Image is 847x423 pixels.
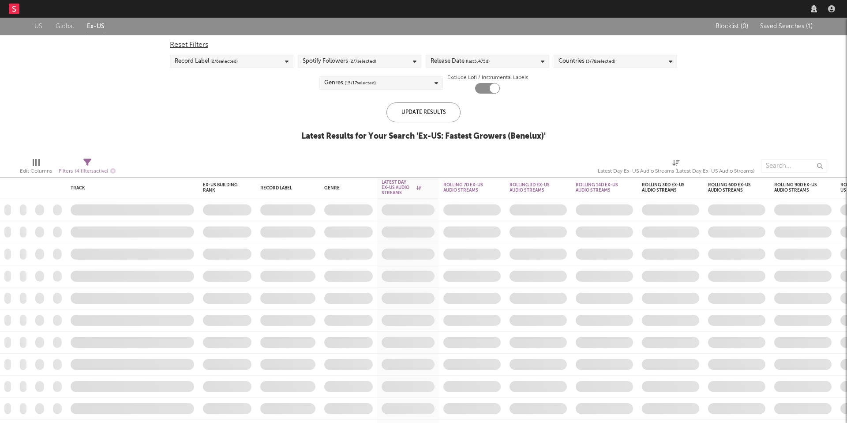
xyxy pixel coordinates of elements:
div: Latest Day Ex-US Audio Streams (Latest Day Ex-US Audio Streams) [598,155,754,181]
div: Filters [59,166,116,177]
div: Genre [324,185,368,191]
div: Release Date [431,56,490,67]
div: Spotify Followers [303,56,376,67]
div: Record Label [260,185,302,191]
span: ( 3 / 78 selected) [586,56,615,67]
span: ( 15 / 17 selected) [345,78,376,88]
span: ( 2 / 6 selected) [210,56,238,67]
div: Rolling 3D Ex-US Audio Streams [510,182,554,193]
span: Saved Searches [760,23,813,30]
a: Global [56,21,74,32]
span: ( 4 filters active) [75,169,108,174]
span: ( 0 ) [741,23,748,30]
input: Search... [761,159,827,173]
div: Rolling 7D Ex-US Audio Streams [443,182,487,193]
div: Reset Filters [170,40,677,50]
a: US [34,21,42,32]
div: Edit Columns [20,155,52,181]
div: Edit Columns [20,166,52,177]
a: Ex-US [87,21,105,32]
label: Exclude Lofi / Instrumental Labels [447,72,528,83]
button: Saved Searches (1) [757,23,813,30]
div: Rolling 90D Ex-US Audio Streams [774,182,818,193]
div: Genres [324,78,376,88]
div: Track [71,185,190,191]
span: (last 5,475 d) [466,56,490,67]
div: Update Results [386,102,461,122]
div: Rolling 14D Ex-US Audio Streams [576,182,620,193]
div: Record Label [175,56,238,67]
span: Blocklist [716,23,748,30]
div: Latest Results for Your Search ' Ex-US: Fastest Growers (Benelux) ' [301,131,546,142]
div: Countries [558,56,615,67]
div: Rolling 30D Ex-US Audio Streams [642,182,686,193]
div: Filters(4 filters active) [59,155,116,181]
span: ( 2 / 7 selected) [349,56,376,67]
div: Latest Day Ex-US Audio Streams [382,180,421,196]
div: Ex-US Building Rank [203,182,238,193]
div: Rolling 60D Ex-US Audio Streams [708,182,752,193]
span: ( 1 ) [806,23,813,30]
div: Latest Day Ex-US Audio Streams (Latest Day Ex-US Audio Streams) [598,166,754,177]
